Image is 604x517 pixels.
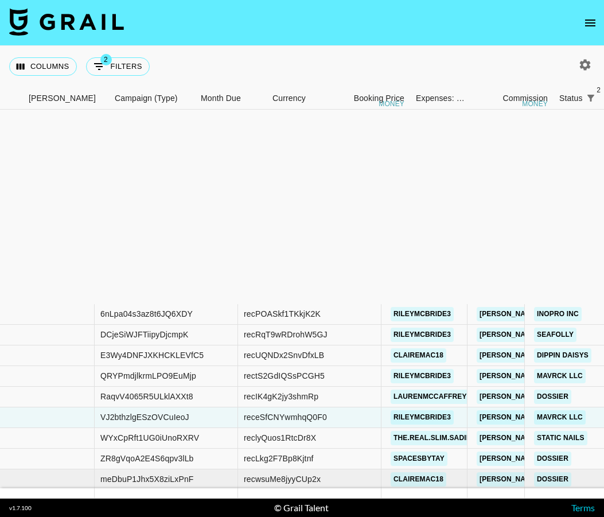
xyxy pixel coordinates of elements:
[100,54,112,65] span: 2
[23,87,109,110] div: Booker
[244,308,321,320] div: recPOASkf1TKkjK2K
[244,370,325,382] div: rectS2GdIQSsPCGH5
[379,100,404,107] div: money
[534,348,591,363] a: Dippin Daisys
[391,452,447,466] a: spacesbytay
[100,370,196,382] div: QRYPmdjlkrmLPO9EuMjp
[391,390,470,404] a: laurenmccaffrey
[272,87,306,110] div: Currency
[391,328,454,342] a: rileymcbride3
[354,87,404,110] div: Booking Price
[534,369,586,383] a: Mavrck LLC
[244,329,328,340] div: recRqT9wRDrohW5GJ
[244,453,314,464] div: recLkg2F7Bp8Kjtnf
[244,391,318,402] div: recIK4gK2jy3shmRp
[534,410,586,425] a: Mavrck LLC
[534,452,571,466] a: Dossier
[100,308,193,320] div: 6nLpa04s3az8t6JQ6XDY
[274,502,329,514] div: © Grail Talent
[244,432,316,444] div: reclyQuos1RtcDr8X
[579,11,602,34] button: open drawer
[391,431,483,445] a: the.real.slim.sadieee
[534,431,587,445] a: Static Nails
[100,411,189,423] div: VJ2bthzlgESzOVCuIeoJ
[115,87,178,110] div: Campaign (Type)
[534,328,576,342] a: Seafolly
[391,410,454,425] a: rileymcbride3
[100,391,193,402] div: RaqvV4065R5ULklAXXt8
[109,87,195,110] div: Campaign (Type)
[100,329,188,340] div: DCjeSiWJFTiipyDjcmpK
[416,87,465,110] div: Expenses: Remove Commission?
[410,87,467,110] div: Expenses: Remove Commission?
[391,369,454,383] a: rileymcbride3
[534,390,571,404] a: Dossier
[534,472,571,487] a: Dossier
[391,472,446,487] a: clairemac18
[583,90,599,106] div: 2 active filters
[502,87,548,110] div: Commission
[100,453,194,464] div: ZR8gVqoA2E4S6qpv3lLb
[534,307,582,321] a: Inopro Inc
[100,349,204,361] div: E3Wy4DNFJXKHCKLEVfC5
[195,87,267,110] div: Month Due
[244,473,321,485] div: recwsuMe8jyyCUp2x
[9,504,32,512] div: v 1.7.100
[244,349,324,361] div: recUQNDx2SnvDfxLB
[29,87,96,110] div: [PERSON_NAME]
[571,502,595,513] a: Terms
[391,307,454,321] a: rileymcbride3
[267,87,324,110] div: Currency
[86,57,150,76] button: Show filters
[9,57,77,76] button: Select columns
[201,87,241,110] div: Month Due
[391,348,446,363] a: clairemac18
[559,87,583,110] div: Status
[583,90,599,106] button: Show filters
[522,100,548,107] div: money
[9,8,124,36] img: Grail Talent
[100,473,194,485] div: meDbuP1Jhx5X8ziLxPnF
[244,411,327,423] div: receSfCNYwmhqQ0F0
[100,432,199,444] div: WYxCpRft1UG0iUnoRXRV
